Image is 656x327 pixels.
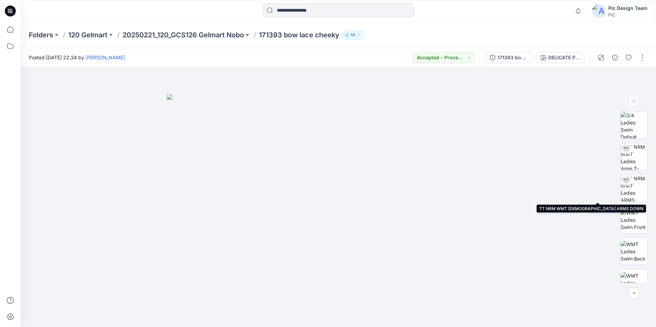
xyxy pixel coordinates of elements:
img: TT NRM WMT Ladies ARMS DOWN [621,175,647,202]
button: DELICATE PINK [536,52,584,63]
a: 120 Gelmart [68,30,107,40]
img: eyJhbGciOiJIUzI1NiIsImtpZCI6IjAiLCJzbHQiOiJzZXMiLCJ0eXAiOiJKV1QifQ.eyJkYXRhIjp7InR5cGUiOiJzdG9yYW... [167,94,510,327]
span: Posted [DATE] 22:34 by [29,54,125,61]
div: 171393 bow lace cheeky [497,54,529,61]
a: 20250221_120_GCS126 Gelmart Nobo [122,30,244,40]
button: 14 [342,30,364,40]
div: DELICATE PINK [548,54,580,61]
img: WMT Ladies Swim Left [621,272,647,294]
p: 14 [351,31,355,39]
img: WMT Ladies Swim Front [621,209,647,231]
div: PIC [608,12,647,17]
img: avatar [592,4,606,18]
a: [PERSON_NAME] [85,54,125,60]
a: Folders [29,30,53,40]
img: 3/4 Ladies Swim Default [621,112,647,138]
img: WMT Ladies Swim Back [621,241,647,262]
button: Details [609,52,620,63]
img: TT NRM WMT Ladies Arms T-POSE [621,143,647,170]
button: 171393 bow lace cheeky [485,52,534,63]
p: 171393 bow lace cheeky [259,30,339,40]
div: Pic Design Team [608,4,647,12]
